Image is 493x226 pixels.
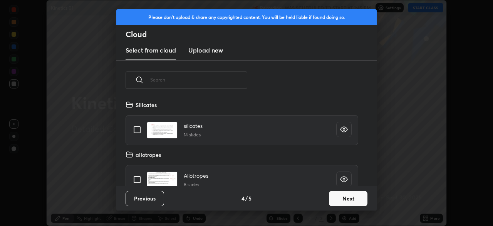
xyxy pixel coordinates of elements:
[147,172,178,189] img: 1695228480HYEXPO.pdf
[184,181,208,188] h5: 8 slides
[116,98,367,186] div: grid
[188,46,223,55] h3: Upload new
[136,151,161,159] h4: allotropes
[116,9,377,25] div: Please don't upload & share any copyrighted content. You will be held liable if found doing so.
[126,29,377,39] h2: Cloud
[248,194,252,202] h4: 5
[329,191,367,206] button: Next
[136,101,157,109] h4: Silicates
[241,194,245,202] h4: 4
[245,194,248,202] h4: /
[150,63,247,96] input: Search
[126,191,164,206] button: Previous
[184,131,203,138] h5: 14 slides
[184,122,203,130] h4: silicates
[147,122,178,139] img: 1695140480BHIS89.pdf
[126,46,176,55] h3: Select from cloud
[184,172,208,180] h4: Allotropes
